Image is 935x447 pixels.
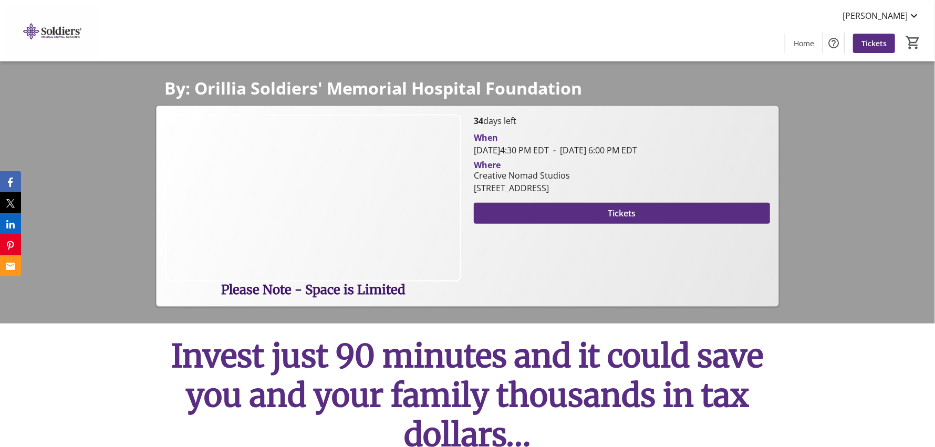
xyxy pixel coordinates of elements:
img: Orillia Soldiers' Memorial Hospital Foundation's Logo [6,4,100,57]
span: Tickets [861,38,887,49]
button: Help [823,33,844,54]
p: days left [474,115,770,127]
span: - [549,144,560,156]
a: Home [785,34,823,53]
span: [DATE] 6:00 PM EDT [549,144,637,156]
span: [DATE] 4:30 PM EDT [474,144,549,156]
span: [PERSON_NAME] [843,9,908,22]
strong: Please Note - Space is Limited [221,282,405,298]
button: [PERSON_NAME] [834,7,929,24]
span: Home [794,38,814,49]
span: Tickets [608,207,636,220]
span: 34 [474,115,483,127]
div: When [474,131,498,144]
button: Tickets [474,203,770,224]
button: Cart [903,33,922,52]
div: Where [474,161,501,169]
div: [STREET_ADDRESS] [474,182,570,194]
img: Campaign CTA Media Photo [165,115,461,281]
p: By: Orillia Soldiers' Memorial Hospital Foundation [164,79,771,97]
div: Creative Nomad Studios [474,169,570,182]
a: Tickets [853,34,895,53]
